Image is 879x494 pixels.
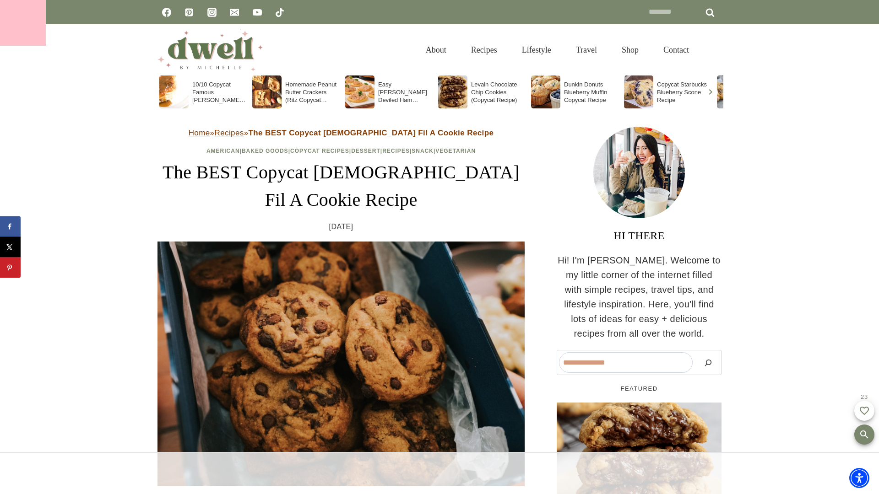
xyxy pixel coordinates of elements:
[412,148,434,154] a: Snack
[249,129,494,137] strong: The BEST Copycat [DEMOGRAPHIC_DATA] Fil A Cookie Recipe
[189,129,494,137] span: » »
[157,3,176,21] a: Facebook
[413,35,459,65] a: About
[382,148,410,154] a: Recipes
[180,3,198,21] a: Pinterest
[557,227,722,244] h3: HI THERE
[206,148,240,154] a: American
[248,3,266,21] a: YouTube
[435,148,476,154] a: Vegetarian
[413,35,701,65] nav: Primary Navigation
[214,129,244,137] a: Recipes
[242,148,288,154] a: Baked Goods
[849,468,869,488] div: Accessibility Menu
[609,35,651,65] a: Shop
[329,221,353,233] time: [DATE]
[271,3,289,21] a: TikTok
[459,35,510,65] a: Recipes
[557,253,722,341] p: Hi! I'm [PERSON_NAME]. Welcome to my little corner of the internet filled with simple recipes, tr...
[557,384,722,393] h5: FEATURED
[351,148,380,154] a: Dessert
[189,129,210,137] a: Home
[366,462,513,485] iframe: Advertisement
[203,3,221,21] a: Instagram
[564,35,609,65] a: Travel
[206,148,476,154] span: | | | | | |
[290,148,349,154] a: Copycat Recipes
[157,29,263,71] img: DWELL by michelle
[157,242,525,486] img: Chick Fil A Cookie homemade
[510,35,564,65] a: Lifestyle
[651,35,701,65] a: Contact
[157,159,525,214] h1: The BEST Copycat [DEMOGRAPHIC_DATA] Fil A Cookie Recipe
[225,3,244,21] a: Email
